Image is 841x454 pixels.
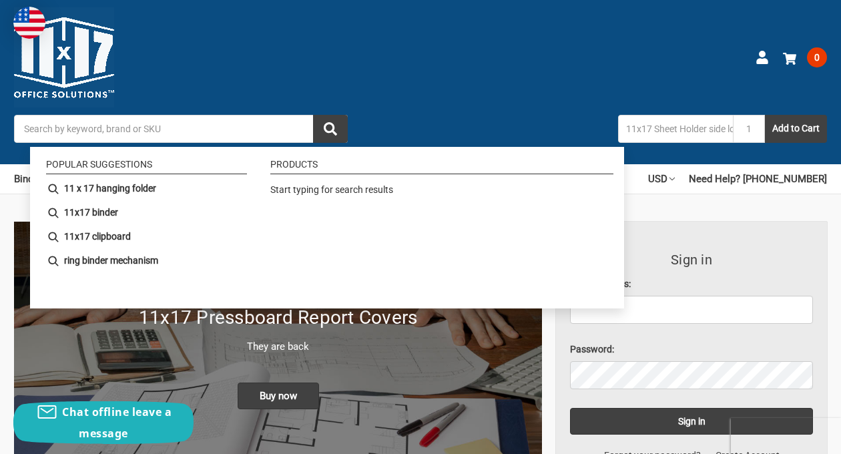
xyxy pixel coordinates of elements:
li: 11 x 17 hanging folder [41,177,252,201]
b: 11x17 binder [64,206,118,220]
a: USD [648,164,675,194]
b: 11 x 17 hanging folder [64,182,156,196]
div: Instant Search Results [30,147,624,308]
span: 0 [807,47,827,67]
span: Chat offline leave a message [62,405,172,441]
a: 0 [783,40,827,75]
label: Password: [570,343,813,357]
li: 11x17 binder [41,201,252,225]
b: 11x17 clipboard [64,230,131,244]
p: They are back [28,339,528,355]
li: Popular suggestions [46,160,247,174]
input: Sign in [570,408,813,435]
img: duty and tax information for United States [13,7,45,39]
iframe: Google Customer Reviews [731,418,841,454]
b: ring binder mechanism [64,254,158,268]
input: Add SKU to Cart [618,115,733,143]
h3: Sign in [570,250,813,270]
a: Need Help? [PHONE_NUMBER] [689,164,827,194]
li: Products [270,160,613,174]
label: Email Address: [570,277,813,291]
img: 11x17.com [14,7,114,107]
input: Search by keyword, brand or SKU [14,115,348,143]
li: 11x17 clipboard [41,225,252,249]
li: ring binder mechanism [41,249,252,273]
h1: 11x17 Pressboard Report Covers [28,304,528,332]
span: Buy now [238,383,319,409]
a: Binders [14,164,59,194]
button: Chat offline leave a message [13,401,194,444]
div: Start typing for search results [270,183,607,204]
button: Add to Cart [765,115,827,143]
